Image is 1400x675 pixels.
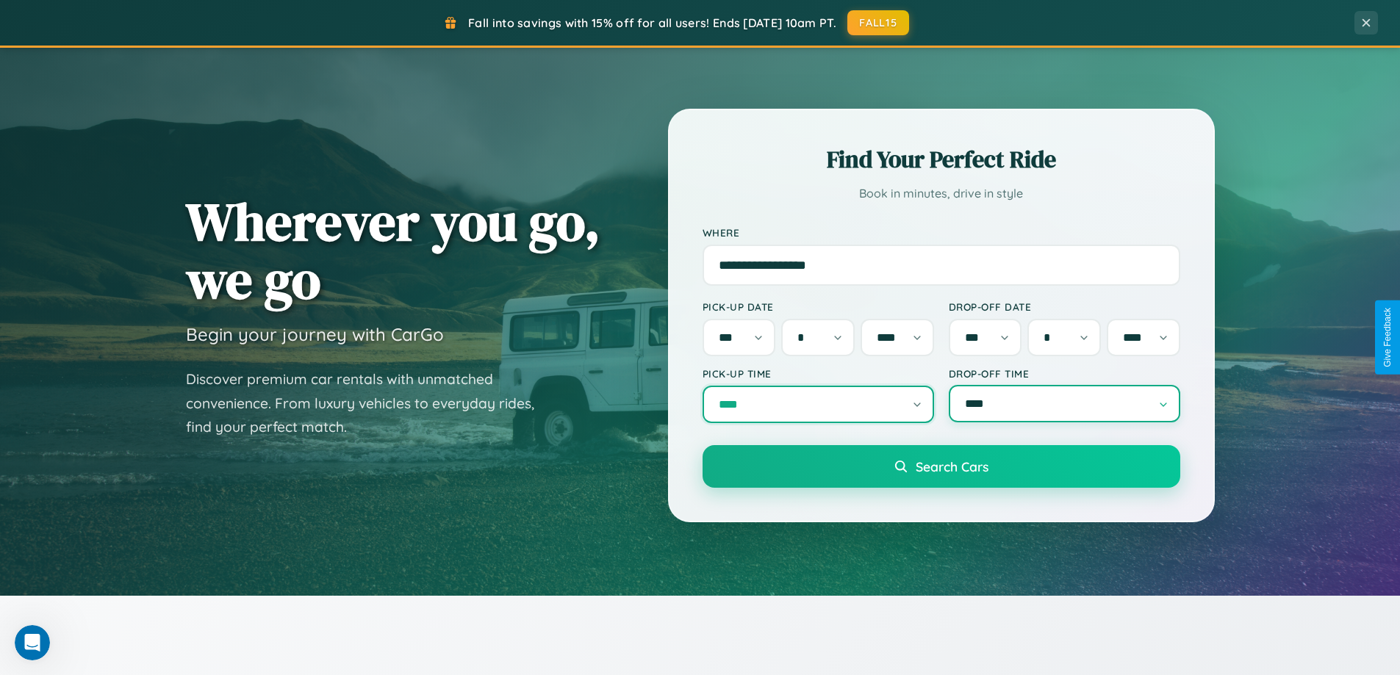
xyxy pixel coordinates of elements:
[949,367,1180,380] label: Drop-off Time
[916,458,988,474] span: Search Cars
[703,367,934,380] label: Pick-up Time
[186,192,600,308] h1: Wherever you go, we go
[703,226,1180,239] label: Where
[703,300,934,313] label: Pick-up Date
[15,625,50,660] iframe: Intercom live chat
[703,445,1180,488] button: Search Cars
[949,300,1180,313] label: Drop-off Date
[186,323,444,345] h3: Begin your journey with CarGo
[468,15,836,30] span: Fall into savings with 15% off for all users! Ends [DATE] 10am PT.
[847,10,909,35] button: FALL15
[186,367,553,439] p: Discover premium car rentals with unmatched convenience. From luxury vehicles to everyday rides, ...
[1382,308,1393,367] div: Give Feedback
[703,143,1180,176] h2: Find Your Perfect Ride
[703,183,1180,204] p: Book in minutes, drive in style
